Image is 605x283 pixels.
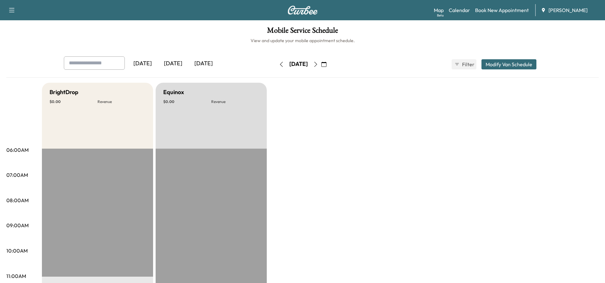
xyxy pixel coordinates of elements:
div: [DATE] [289,60,308,68]
div: [DATE] [127,56,158,71]
p: 06:00AM [6,146,29,154]
button: Filter [452,59,476,69]
span: Filter [462,61,474,68]
p: 08:00AM [6,196,29,204]
p: 07:00AM [6,171,28,179]
div: Beta [437,13,444,18]
span: [PERSON_NAME] [548,6,588,14]
p: Revenue [211,99,259,104]
div: [DATE] [158,56,188,71]
div: [DATE] [188,56,219,71]
p: 10:00AM [6,247,28,254]
p: 09:00AM [6,222,29,229]
a: Calendar [449,6,470,14]
p: Revenue [97,99,145,104]
p: $ 0.00 [50,99,97,104]
h5: BrightDrop [50,88,78,97]
p: $ 0.00 [163,99,211,104]
h5: Equinox [163,88,184,97]
img: Curbee Logo [287,6,318,15]
p: 11:00AM [6,272,26,280]
h6: View and update your mobile appointment schedule. [6,37,599,44]
a: Book New Appointment [475,6,529,14]
button: Modify Van Schedule [481,59,536,69]
h1: Mobile Service Schedule [6,27,599,37]
a: MapBeta [434,6,444,14]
